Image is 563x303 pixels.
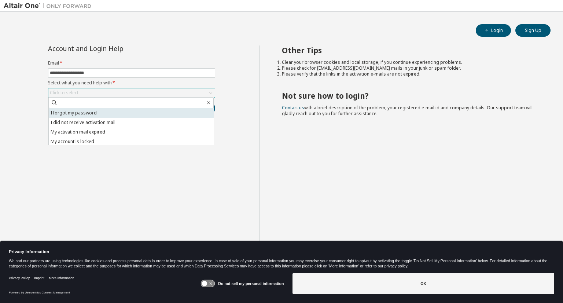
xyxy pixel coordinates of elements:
label: Select what you need help with [48,80,215,86]
button: Login [476,24,511,37]
li: Please verify that the links in the activation e-mails are not expired. [282,71,538,77]
div: Click to select [48,88,215,97]
li: Please check for [EMAIL_ADDRESS][DOMAIN_NAME] mails in your junk or spam folder. [282,65,538,71]
button: Sign Up [515,24,551,37]
li: I forgot my password [49,108,214,118]
div: Account and Login Help [48,45,182,51]
li: Clear your browser cookies and local storage, if you continue experiencing problems. [282,59,538,65]
a: Contact us [282,105,304,111]
span: with a brief description of the problem, your registered e-mail id and company details. Our suppo... [282,105,533,117]
img: Altair One [4,2,95,10]
h2: Other Tips [282,45,538,55]
div: Click to select [50,90,78,96]
h2: Not sure how to login? [282,91,538,101]
label: Email [48,60,215,66]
